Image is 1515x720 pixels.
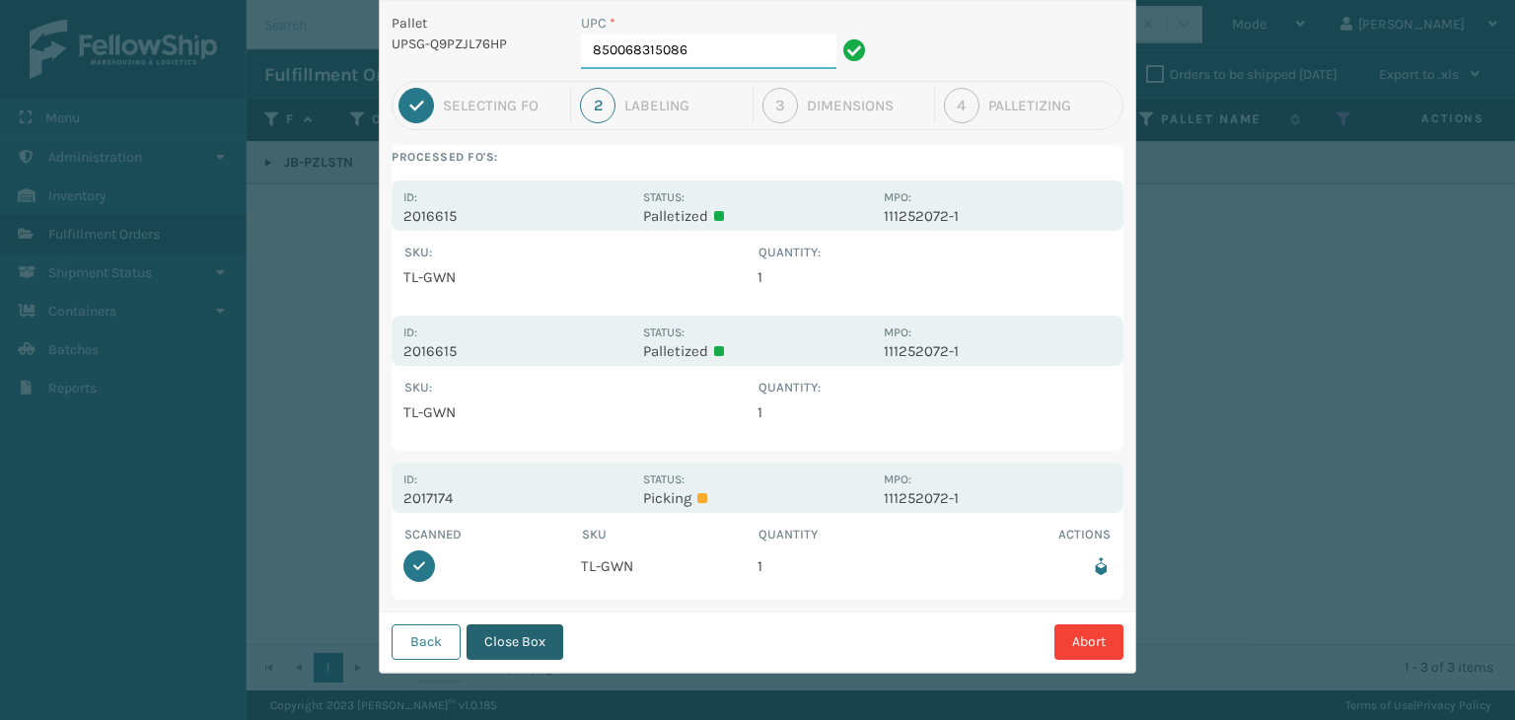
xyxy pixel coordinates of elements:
th: Quantity : [757,243,1112,262]
label: Status: [643,472,685,486]
p: Palletized [643,342,871,360]
th: Quantity [757,525,935,544]
div: Labeling [624,97,743,114]
th: Actions [935,525,1113,544]
p: 2016615 [403,207,631,225]
label: MPO: [884,190,911,204]
p: 2016615 [403,342,631,360]
label: UPC [581,13,615,34]
div: 4 [944,88,979,123]
td: 1 [757,397,1112,427]
div: Selecting FO [443,97,561,114]
th: SKU : [403,378,757,397]
p: 111252072-1 [884,489,1112,507]
button: Back [392,624,461,660]
div: 2 [580,88,615,123]
td: TL-GWN [403,397,757,427]
p: Picking [643,489,871,507]
label: Id: [403,325,417,339]
td: 1 [757,544,935,588]
td: 1 [757,262,1112,292]
p: 111252072-1 [884,342,1112,360]
label: MPO: [884,325,911,339]
p: Pallet [392,13,557,34]
label: Id: [403,472,417,486]
th: SKU [581,525,758,544]
td: TL-GWN [581,544,758,588]
p: 2017174 [403,489,631,507]
th: Quantity : [757,378,1112,397]
div: Palletizing [988,97,1117,114]
div: 1 [398,88,434,123]
label: Processed FO's: [392,145,1123,169]
p: 111252072-1 [884,207,1112,225]
label: Id: [403,190,417,204]
div: 3 [762,88,798,123]
th: Scanned [403,525,581,544]
td: Remove from box [935,544,1113,588]
p: Palletized [643,207,871,225]
p: UPSG-Q9PZJL76HP [392,34,557,54]
td: TL-GWN [403,262,757,292]
th: SKU : [403,243,757,262]
label: Status: [643,190,685,204]
button: Abort [1054,624,1123,660]
div: Dimensions [807,97,925,114]
button: Close Box [467,624,563,660]
label: MPO: [884,472,911,486]
label: Status: [643,325,685,339]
